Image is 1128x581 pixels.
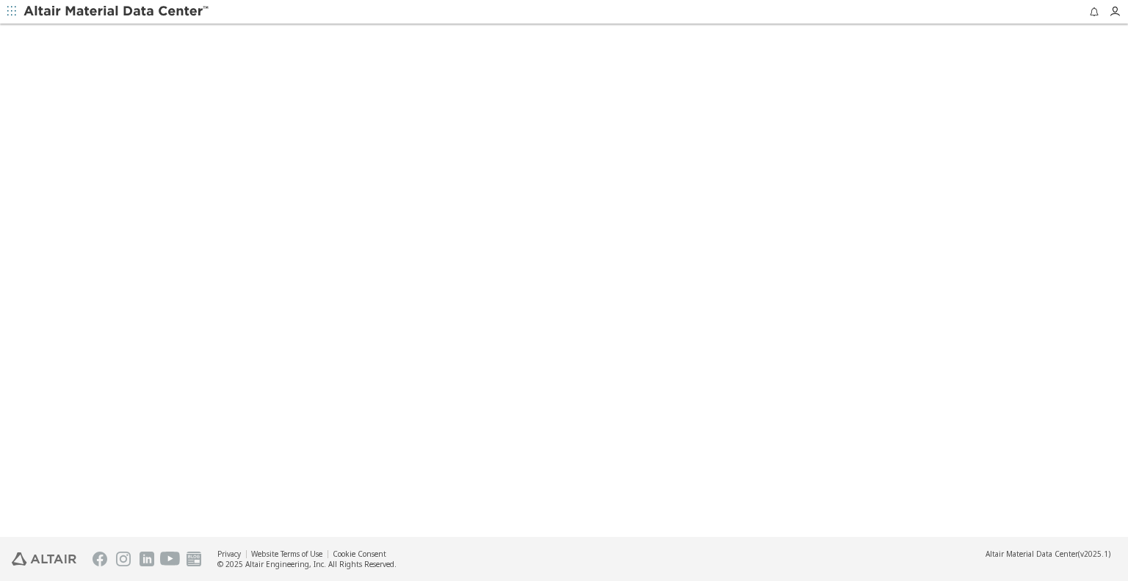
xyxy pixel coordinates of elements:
img: Altair Material Data Center [23,4,211,19]
a: Website Terms of Use [251,549,322,559]
a: Privacy [217,549,241,559]
img: Altair Engineering [12,552,76,566]
a: Cookie Consent [333,549,386,559]
div: © 2025 Altair Engineering, Inc. All Rights Reserved. [217,559,397,569]
div: (v2025.1) [986,549,1110,559]
span: Altair Material Data Center [986,549,1078,559]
